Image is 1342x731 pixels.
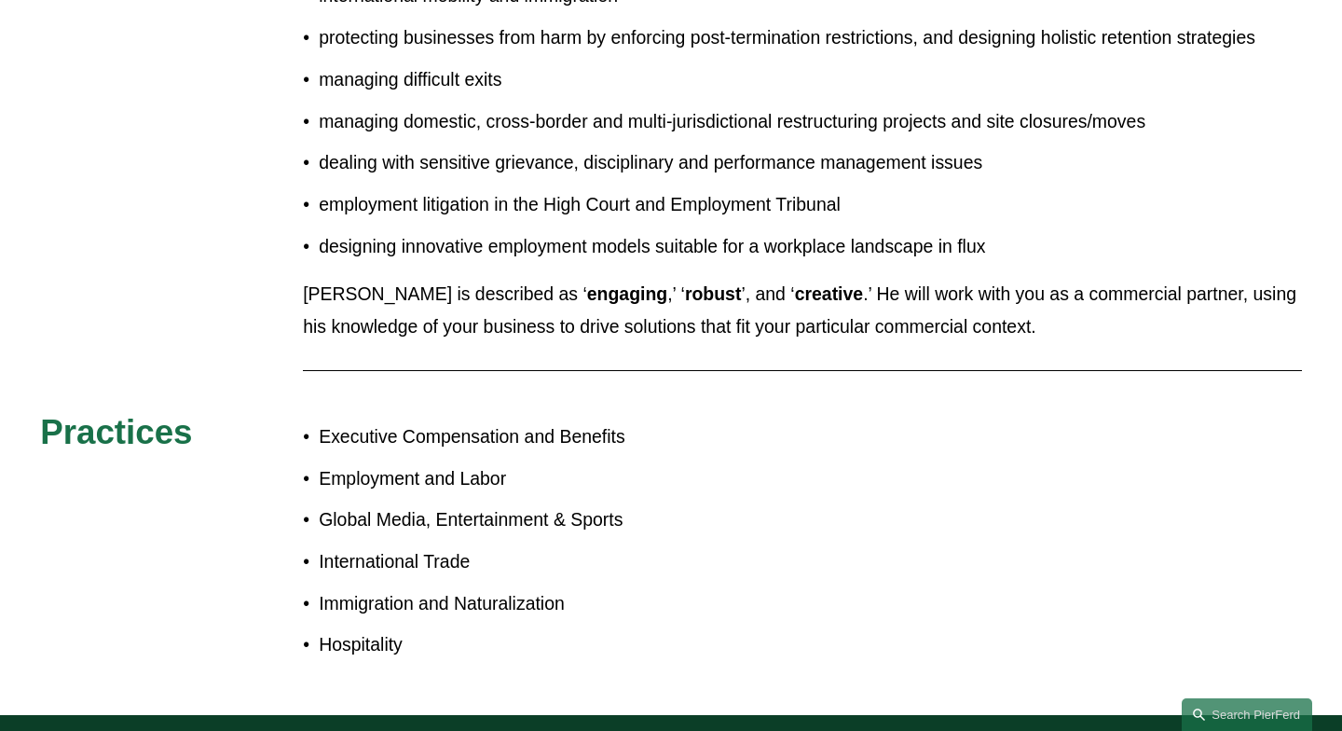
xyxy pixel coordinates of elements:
p: dealing with sensitive grievance, disciplinary and performance management issues [319,146,1302,179]
p: Global Media, Entertainment & Sports [319,503,671,536]
strong: robust [685,283,741,304]
span: Practices [40,413,192,451]
p: employment litigation in the High Court and Employment Tribunal [319,188,1302,221]
p: managing domestic, cross-border and multi-jurisdictional restructuring projects and site closures... [319,105,1302,138]
p: International Trade [319,545,671,578]
strong: creative [795,283,864,304]
p: protecting businesses from harm by enforcing post-termination restrictions, and designing holisti... [319,21,1302,54]
p: Employment and Labor [319,462,671,495]
p: Executive Compensation and Benefits [319,421,671,453]
p: [PERSON_NAME] is described as ‘ ,’ ‘ ’, and ‘ .’ He will work with you as a commercial partner, u... [303,278,1302,343]
p: managing difficult exits [319,63,1302,96]
p: Immigration and Naturalization [319,587,671,620]
p: Hospitality [319,628,671,661]
p: designing innovative employment models suitable for a workplace landscape in flux [319,230,1302,263]
strong: engaging [587,283,667,304]
a: Search this site [1182,698,1312,731]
